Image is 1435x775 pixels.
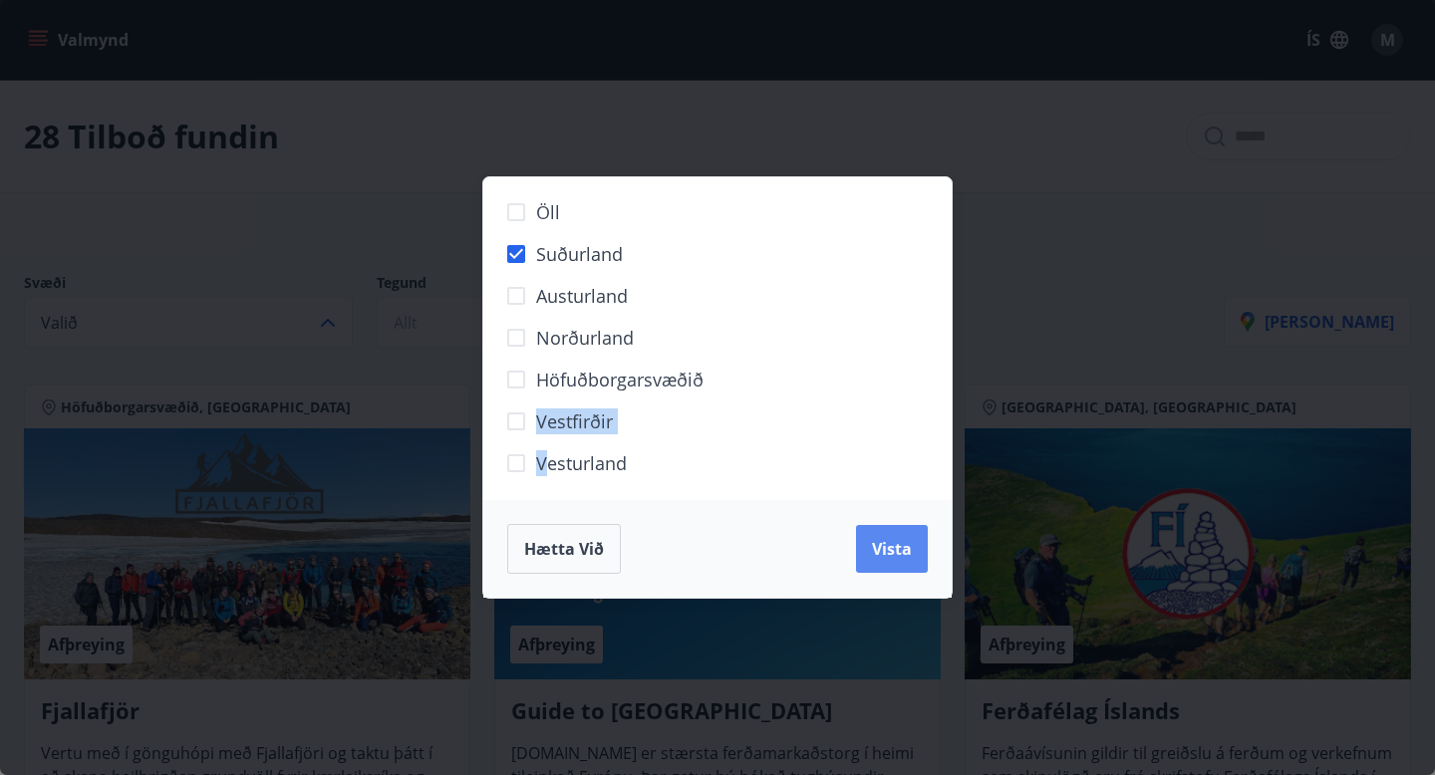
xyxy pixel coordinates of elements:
[536,199,560,225] span: Öll
[856,525,928,573] button: Vista
[536,283,628,309] span: Austurland
[536,367,704,392] span: Höfuðborgarsvæðið
[872,538,912,560] span: Vista
[536,450,627,476] span: Vesturland
[507,524,621,574] button: Hætta við
[536,408,613,434] span: Vestfirðir
[536,325,634,351] span: Norðurland
[536,241,623,267] span: Suðurland
[524,538,604,560] span: Hætta við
